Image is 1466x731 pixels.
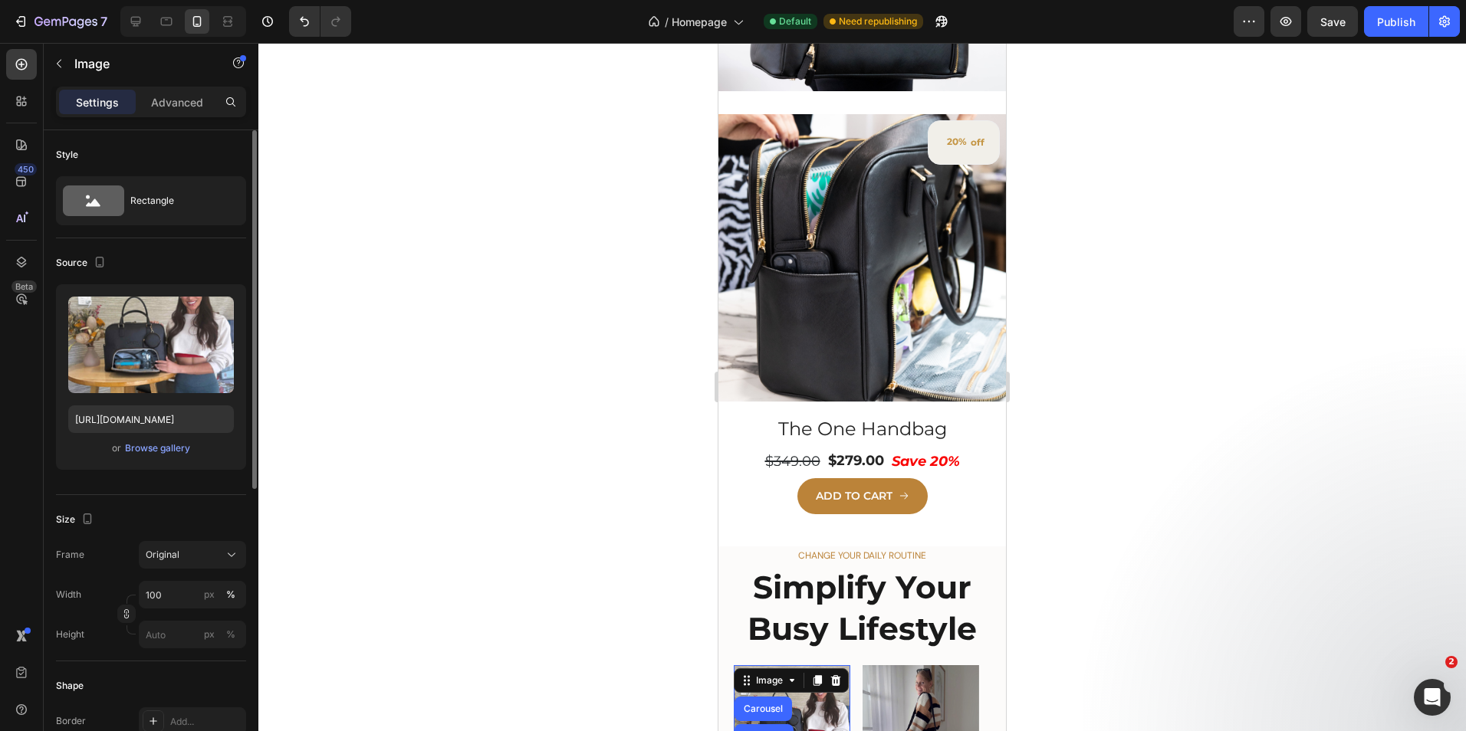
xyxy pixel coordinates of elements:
button: % [200,585,219,604]
div: % [226,628,235,641]
span: / [665,14,669,30]
div: Rectangle [130,183,224,218]
span: Original [146,548,179,562]
div: Carousel [22,661,67,670]
input: px% [139,621,246,648]
span: Save [1320,15,1346,28]
span: Default [779,15,811,28]
button: 7 [6,6,114,37]
div: px [204,588,215,602]
p: Settings [76,94,119,110]
div: Image [35,631,67,644]
div: % [226,588,235,602]
span: Homepage [672,14,727,30]
iframe: Design area [718,43,1006,731]
button: % [200,625,219,644]
span: Need republishing [839,15,917,28]
div: Publish [1377,14,1415,30]
button: px [222,585,240,604]
p: 7 [100,12,107,31]
span: 2 [1445,656,1458,668]
iframe: Intercom live chat [1414,679,1451,716]
p: Advanced [151,94,203,110]
button: Save [1307,6,1358,37]
button: px [222,625,240,644]
img: preview-image [68,297,234,393]
div: px [204,628,215,641]
button: Original [139,541,246,569]
label: Frame [56,548,84,562]
input: px% [139,581,246,608]
label: Width [56,588,81,602]
input: https://example.com/image.jpg [68,405,234,433]
button: Browse gallery [124,441,191,456]
div: Shape [56,679,84,693]
div: Size [56,510,97,530]
div: 450 [15,163,37,175]
div: Undo/Redo [289,6,351,37]
div: Style [56,148,78,162]
span: or [112,439,121,457]
div: Source [56,253,109,274]
div: Browse gallery [125,441,190,455]
div: Beta [12,280,37,293]
div: Add... [170,715,242,729]
p: Image [74,54,205,73]
div: Border [56,714,86,728]
button: Publish [1364,6,1428,37]
label: Height [56,628,84,641]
